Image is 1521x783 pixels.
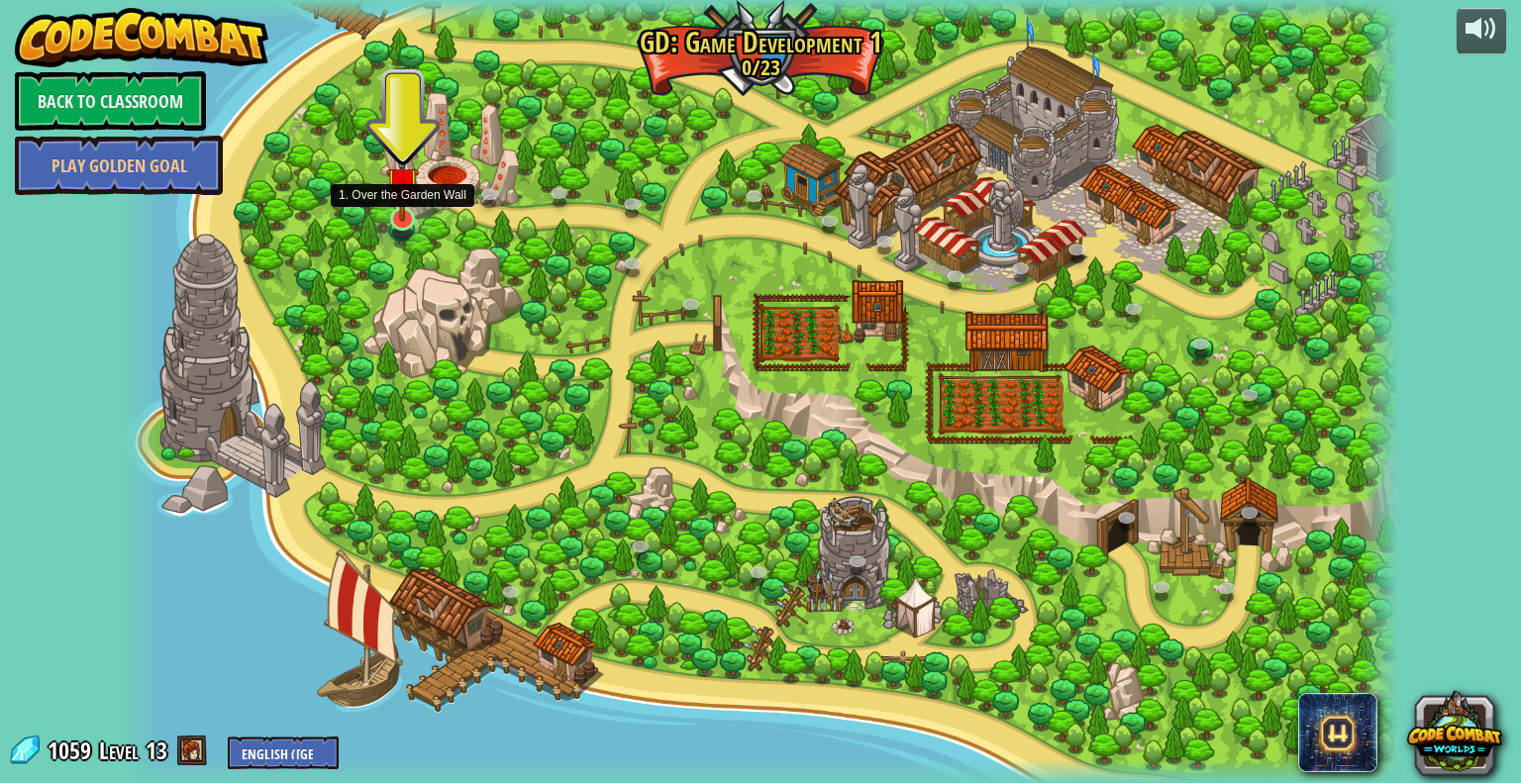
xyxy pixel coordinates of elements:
a: Back to Classroom [15,71,206,131]
span: Level [99,734,139,767]
span: 1059 [48,734,97,766]
a: Play Golden Goal [15,136,223,195]
button: Adjust volume [1457,8,1506,54]
img: level-banner-unstarted.png [386,146,420,222]
span: 13 [146,734,167,766]
img: CodeCombat - Learn how to code by playing a game [15,8,268,67]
